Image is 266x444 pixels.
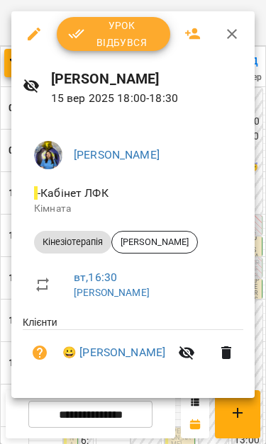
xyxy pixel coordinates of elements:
a: [PERSON_NAME] [74,148,160,161]
div: [PERSON_NAME] [111,231,198,254]
span: Кінезіотерапія [34,236,111,249]
p: Кімната [34,202,232,216]
a: [PERSON_NAME] [74,287,150,298]
button: Візит ще не сплачено. Додати оплату? [23,336,57,370]
h6: [PERSON_NAME] [51,68,243,90]
span: [PERSON_NAME] [112,236,197,249]
button: Урок відбувся [57,17,170,51]
ul: Клієнти [23,315,243,381]
a: 😀 [PERSON_NAME] [62,344,165,361]
a: вт , 16:30 [74,271,117,284]
span: Урок відбувся [68,17,159,51]
span: - Кабінет ЛФК [34,186,111,200]
img: d1dec607e7f372b62d1bb04098aa4c64.jpeg [34,141,62,169]
p: 15 вер 2025 18:00 - 18:30 [51,90,243,107]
